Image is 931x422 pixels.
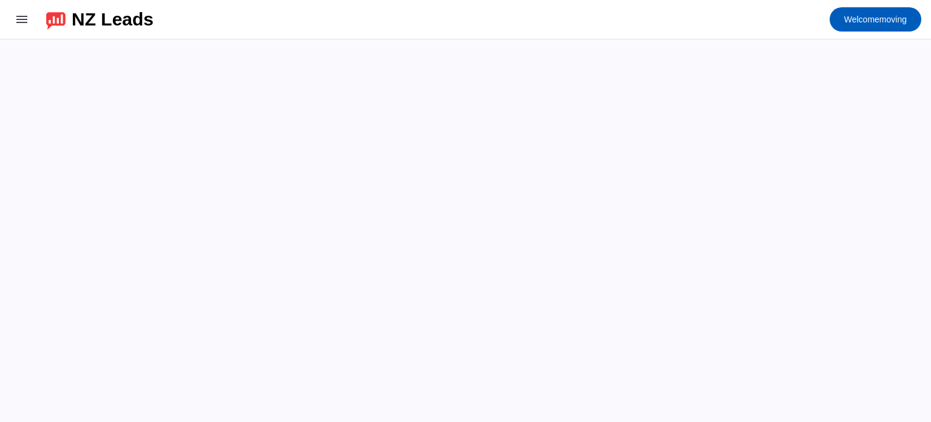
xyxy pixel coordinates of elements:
span: moving [844,11,907,28]
span: Welcome [844,15,879,24]
img: logo [46,9,66,30]
mat-icon: menu [15,12,29,27]
div: NZ Leads [72,11,154,28]
button: Welcomemoving [830,7,921,32]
